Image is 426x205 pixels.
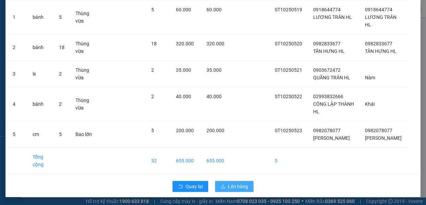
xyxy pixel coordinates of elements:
[27,121,54,148] td: cm
[27,34,54,61] td: bánh
[7,61,27,87] td: 3
[313,101,354,114] span: CÔNG LẬP THÀNH HL
[206,94,222,99] span: 40.000
[269,148,307,174] td: 5
[7,121,27,148] td: 5
[313,75,350,80] span: QUÃNG TRÂN HL
[59,14,62,20] span: 5
[365,48,397,54] span: TÂN HƯNG HL
[313,48,344,54] span: TÂN HƯNG HL
[176,94,191,99] span: 40.000
[274,94,302,99] span: ST10250522
[176,128,193,133] span: 200.000
[176,67,191,73] span: 35.000
[151,128,154,133] span: 5
[215,181,253,192] button: uploadLên hàng
[313,67,340,73] span: 0903672472
[221,184,225,190] span: upload
[151,7,154,12] span: 5
[27,61,54,87] td: lx
[70,34,98,61] td: Thùng vừa
[228,183,248,190] span: Lên hàng
[151,67,154,73] span: 2
[274,41,302,46] span: ST10250520
[274,67,302,73] span: ST10250521
[274,128,302,133] span: ST10250523
[206,128,224,133] span: 200.000
[7,34,27,61] td: 2
[186,183,203,190] span: Quay lại
[274,7,302,12] span: ST10250519
[313,41,340,46] span: 0982833677
[70,61,98,87] td: Thùng vừa
[201,148,230,174] td: 655.000
[176,7,191,12] span: 60.000
[313,7,340,12] span: 0918644774
[365,135,402,141] span: [PERSON_NAME]
[170,148,201,174] td: 655.000
[27,148,54,174] td: Tổng cộng
[206,67,222,73] span: 35.000
[313,135,350,141] span: [PERSON_NAME]
[365,7,392,12] span: 0918644774
[365,14,397,27] span: LƯƠNG TRÂN HL
[365,75,375,80] span: Nàm
[365,41,392,46] span: 0982833677
[313,14,352,20] span: LƯƠNG TRÂN HL
[27,87,54,121] td: bánh
[70,87,98,121] td: Thùng vừa
[173,181,208,192] button: rollbackQuay lại
[313,128,340,133] span: 0982078077
[365,101,375,107] span: Khái
[7,87,27,121] td: 4
[7,0,27,34] td: 1
[59,45,64,50] span: 18
[59,71,62,77] span: 2
[206,7,222,12] span: 60.000
[178,184,183,190] span: rollback
[151,41,157,46] span: 18
[146,148,170,174] td: 32
[206,41,224,46] span: 320.000
[176,41,193,46] span: 320.000
[59,132,62,137] span: 5
[59,101,62,107] span: 2
[70,121,98,148] td: Bao lớn
[151,94,154,99] span: 2
[313,94,343,99] span: 02993832666
[365,128,392,133] span: 0982078077
[27,0,54,34] td: bánh
[70,0,98,34] td: Thùng vừa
